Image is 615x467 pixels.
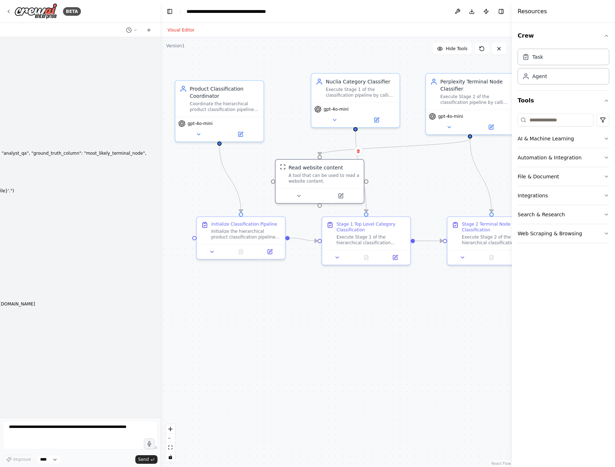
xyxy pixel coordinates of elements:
button: zoom in [166,424,175,434]
button: Send [135,455,158,464]
button: Hide right sidebar [496,6,506,16]
span: gpt-4o-mini [188,121,213,126]
button: No output available [226,247,256,256]
button: Visual Editor [163,26,199,34]
button: Search & Research [518,205,609,224]
div: A tool that can be used to read a website content. [289,173,359,184]
div: Execute Stage 2 of the hierarchical classification pipeline by calling Perplexity API to classify... [462,234,531,246]
div: Initialize the hierarchical product classification pipeline for the given product. Validate that ... [211,228,281,240]
span: Hide Tools [446,46,468,52]
h4: Resources [518,7,547,16]
div: Stage 2 Terminal Node ClassificationExecute Stage 2 of the hierarchical classification pipeline b... [447,216,536,265]
button: Open in side panel [356,116,397,124]
button: No output available [351,253,382,262]
span: gpt-4o-mini [324,106,349,112]
g: Edge from 69d61479-95fa-4bff-a3a7-7bce94bdd285 to 3435a8c3-2d04-4d24-a92c-e56cb9bd6c1a [216,146,244,212]
div: Execute Stage 2 of the classification pipeline by calling Perplexity API to classify product {pro... [440,94,510,105]
button: Tools [518,91,609,111]
img: Logo [14,3,57,19]
img: ScrapeWebsiteTool [280,164,286,170]
div: Initialize Classification PipelineInitialize the hierarchical product classification pipeline for... [196,216,286,260]
button: Open in side panel [471,123,511,131]
g: Edge from ec97afda-1fbd-4e86-9060-eace18fb123f to b3f83c1c-bf60-40df-b437-e0c8c27dd1ef [316,139,474,155]
div: Perplexity Terminal Node ClassifierExecute Stage 2 of the classification pipeline by calling Perp... [425,73,515,135]
div: Execute Stage 1 of the classification pipeline by calling Nuclia API to identify 1-2 most relevan... [326,87,395,98]
div: Version 1 [166,43,185,49]
button: Hide Tools [433,43,472,54]
button: Open in side panel [383,253,407,262]
div: Stage 1 Top Level Category Classification [336,221,406,233]
div: ScrapeWebsiteToolRead website contentA tool that can be used to read a website content. [275,159,364,204]
div: Coordinate the hierarchical product classification pipeline by processing product data and orches... [190,101,259,112]
g: Edge from ec97afda-1fbd-4e86-9060-eace18fb123f to d3bc8eaa-33d2-470e-ad4e-f90e0775f8da [466,139,495,212]
div: Agent [532,73,547,80]
button: File & Document [518,167,609,186]
div: React Flow controls [166,424,175,462]
button: Switch to previous chat [123,26,140,34]
span: Improve [13,457,31,462]
button: Click to speak your automation idea [144,438,155,449]
div: Execute Stage 1 of the hierarchical classification pipeline by calling Nuclia API to identify the... [336,234,406,246]
button: Hide left sidebar [165,6,175,16]
div: Tools [518,111,609,249]
div: Product Classification Coordinator [190,85,259,100]
div: Perplexity Terminal Node Classifier [440,78,510,92]
div: Read website content [289,164,343,171]
button: Start a new chat [143,26,155,34]
span: Send [138,457,149,462]
div: Stage 2 Terminal Node Classification [462,221,531,233]
div: Task [532,53,543,61]
button: Open in side panel [320,192,361,200]
button: Open in side panel [508,253,533,262]
g: Edge from 964d95cd-e36f-48f3-b77f-b7589c25ced7 to d3bc8eaa-33d2-470e-ad4e-f90e0775f8da [415,237,443,245]
button: Open in side panel [220,130,261,139]
div: Initialize Classification Pipeline [211,221,277,227]
button: Crew [518,26,609,46]
button: No output available [476,253,507,262]
div: Nuclia Category Classifier [326,78,395,85]
button: Open in side panel [257,247,282,256]
button: Improve [3,455,34,464]
div: Product Classification CoordinatorCoordinate the hierarchical product classification pipeline by ... [175,80,264,142]
div: Nuclia Category ClassifierExecute Stage 1 of the classification pipeline by calling Nuclia API to... [311,73,400,128]
nav: breadcrumb [187,8,266,15]
button: fit view [166,443,175,452]
div: BETA [63,7,81,16]
button: Integrations [518,186,609,205]
g: Edge from 3435a8c3-2d04-4d24-a92c-e56cb9bd6c1a to 964d95cd-e36f-48f3-b77f-b7589c25ced7 [290,235,318,245]
button: toggle interactivity [166,452,175,462]
button: zoom out [166,434,175,443]
button: Delete node [354,146,363,156]
button: AI & Machine Learning [518,129,609,148]
a: React Flow attribution [491,462,511,466]
g: Edge from d7d6d056-6a22-4085-b621-588bd1fd6fcc to 964d95cd-e36f-48f3-b77f-b7589c25ced7 [352,131,370,212]
div: Crew [518,46,609,90]
button: Automation & Integration [518,148,609,167]
button: Web Scraping & Browsing [518,224,609,243]
span: gpt-4o-mini [438,114,463,119]
div: Stage 1 Top Level Category ClassificationExecute Stage 1 of the hierarchical classification pipel... [321,216,411,265]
